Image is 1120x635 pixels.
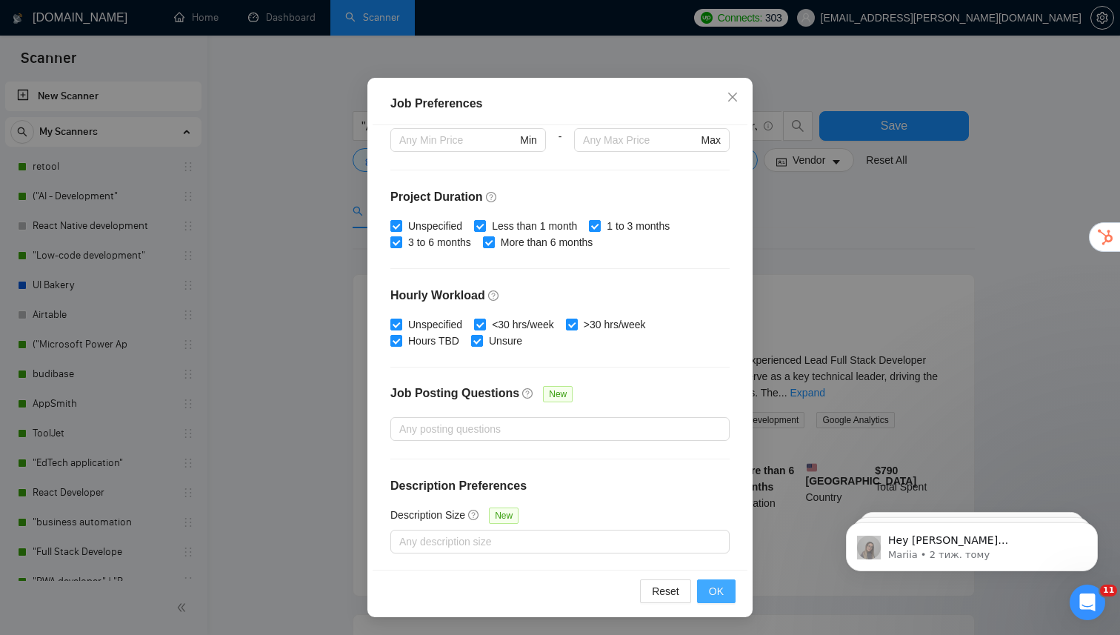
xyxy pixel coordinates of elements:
[701,132,721,148] span: Max
[486,218,583,234] span: Less than 1 month
[390,95,730,113] div: Job Preferences
[390,507,465,523] h5: Description Size
[495,234,599,250] span: More than 6 months
[399,132,517,148] input: Any Min Price
[390,188,730,206] h4: Project Duration
[402,333,465,349] span: Hours TBD
[578,316,652,333] span: >30 hrs/week
[1100,585,1117,596] span: 11
[402,234,477,250] span: 3 to 6 months
[583,132,698,148] input: Any Max Price
[486,316,560,333] span: <30 hrs/week
[824,491,1120,595] iframe: Intercom notifications повідомлення
[727,91,739,103] span: close
[390,287,730,305] h4: Hourly Workload
[601,218,676,234] span: 1 to 3 months
[402,316,468,333] span: Unspecified
[520,132,537,148] span: Min
[709,583,724,599] span: OK
[390,385,519,402] h4: Job Posting Questions
[390,477,730,495] h4: Description Preferences
[486,191,498,203] span: question-circle
[489,508,519,524] span: New
[713,78,753,118] button: Close
[522,388,534,399] span: question-circle
[483,333,528,349] span: Unsure
[402,218,468,234] span: Unspecified
[640,579,691,603] button: Reset
[1070,585,1105,620] iframe: Intercom live chat
[652,583,679,599] span: Reset
[546,128,574,170] div: -
[468,509,480,521] span: question-circle
[697,579,736,603] button: OK
[543,386,573,402] span: New
[488,290,500,302] span: question-circle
